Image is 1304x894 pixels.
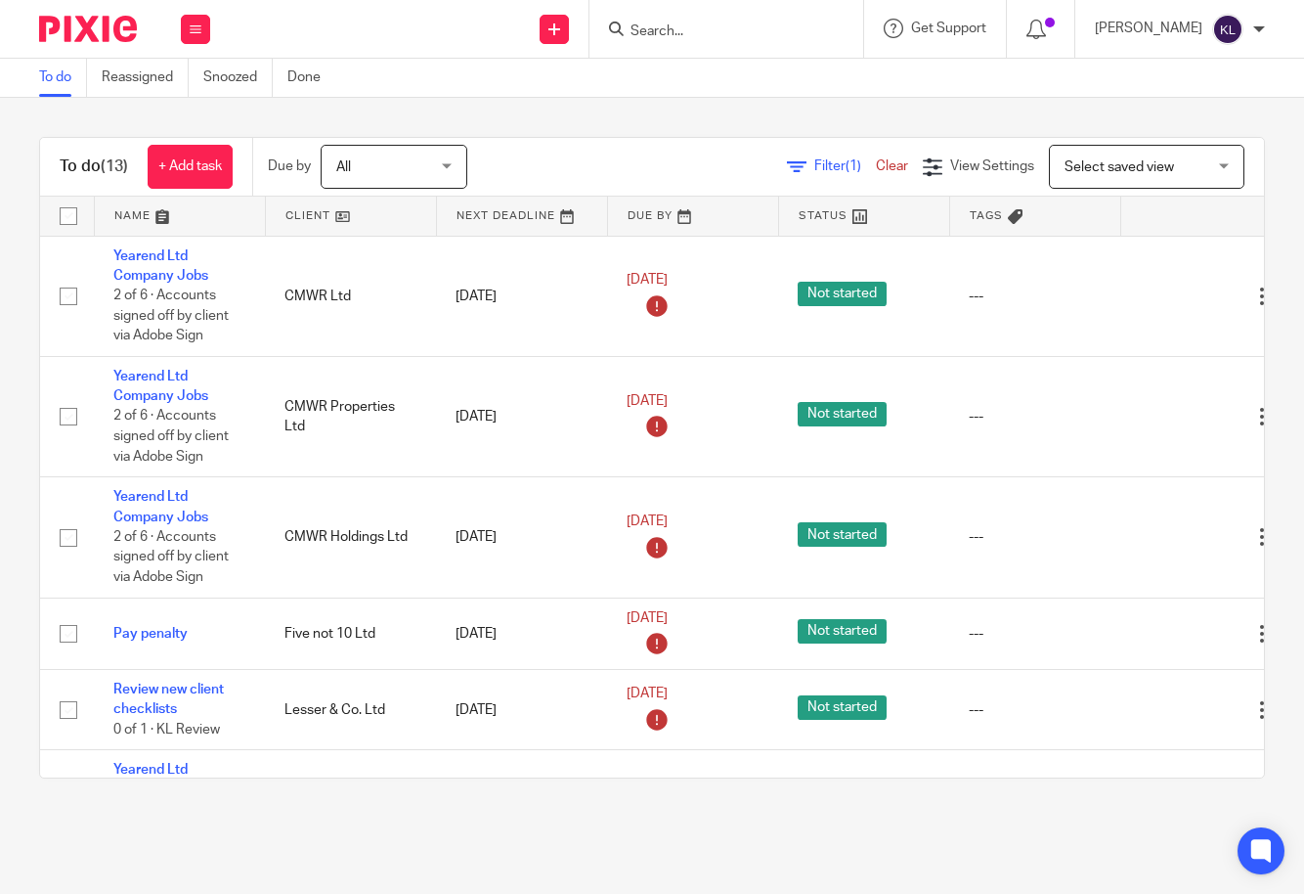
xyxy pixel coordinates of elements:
span: Not started [798,282,887,306]
a: Pay penalty [113,627,188,641]
a: + Add task [148,145,233,189]
td: [DATE] [436,236,607,356]
td: Lesser & Co. Ltd [265,670,436,750]
span: [DATE] [627,274,668,288]
td: CMWR Ltd [265,236,436,356]
div: --- [969,624,1101,644]
span: 2 of 6 · Accounts signed off by client via Adobe Sign [113,410,229,464]
span: Not started [798,402,887,426]
td: [DATE] [436,670,607,750]
span: 2 of 6 · Accounts signed off by client via Adobe Sign [113,530,229,584]
span: [DATE] [627,611,668,625]
h1: To do [60,156,128,177]
span: (1) [846,159,861,173]
td: [DATE] [436,477,607,598]
span: Filter [814,159,876,173]
a: Yearend Ltd Company Jobs [113,370,208,403]
span: View Settings [950,159,1034,173]
td: Five not 10 Ltd [265,598,436,670]
span: Tags [970,210,1003,221]
a: To do [39,59,87,97]
img: Pixie [39,16,137,42]
td: [DATE] [436,598,607,670]
span: 0 of 1 · KL Review [113,723,220,737]
span: [DATE] [627,514,668,528]
td: Delon Building Services Ltd [265,750,436,871]
img: svg%3E [1212,14,1243,45]
a: Clear [876,159,908,173]
input: Search [629,23,804,41]
a: Yearend Ltd Company Jobs [113,490,208,523]
td: [DATE] [436,356,607,476]
a: Yearend Ltd Company Jobs [113,249,208,283]
span: Not started [798,619,887,644]
td: CMWR Properties Ltd [265,356,436,476]
span: Get Support [911,22,986,35]
span: Not started [798,522,887,547]
a: Review new client checklists [113,683,224,716]
a: Snoozed [203,59,273,97]
a: Yearend Ltd Company Jobs [113,763,208,796]
a: Done [287,59,335,97]
a: Reassigned [102,59,189,97]
span: All [336,160,351,174]
div: --- [969,700,1101,720]
p: Due by [268,156,311,176]
span: [DATE] [627,394,668,408]
span: 2 of 6 · Accounts signed off by client via Adobe Sign [113,289,229,342]
div: --- [969,407,1101,426]
span: Not started [798,695,887,720]
p: [PERSON_NAME] [1095,19,1202,38]
span: (13) [101,158,128,174]
td: [DATE] [436,750,607,871]
span: Select saved view [1065,160,1174,174]
td: CMWR Holdings Ltd [265,477,436,598]
div: --- [969,287,1101,306]
div: --- [969,527,1101,547]
span: [DATE] [627,688,668,701]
